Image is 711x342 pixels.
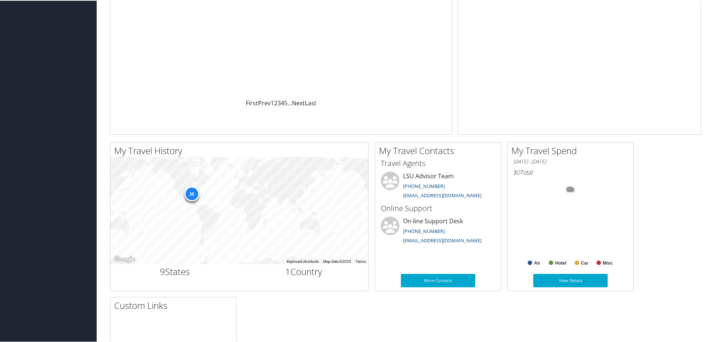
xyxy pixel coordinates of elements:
text: Misc [603,260,613,265]
h6: [DATE] - [DATE] [513,157,628,164]
a: Last [305,98,316,106]
span: … [287,98,292,106]
a: Prev [258,98,271,106]
a: Next [292,98,305,106]
a: [PHONE_NUMBER] [403,182,445,189]
a: First [246,98,258,106]
text: Car [581,260,588,265]
h2: Country [245,265,363,277]
a: [EMAIL_ADDRESS][DOMAIN_NAME] [403,191,482,198]
img: Google [112,254,137,263]
h6: Total [513,167,628,176]
a: 1 [271,98,274,106]
h3: Travel Agents [381,157,495,168]
span: 9 [160,265,165,277]
text: Hotel [555,260,566,265]
h2: My Travel Contacts [379,144,501,156]
a: [PHONE_NUMBER] [403,227,445,234]
a: Terms (opens in new tab) [355,259,366,263]
text: Air [534,260,540,265]
h3: Online Support [381,202,495,213]
li: LSU Advisor Team [377,171,499,201]
a: [EMAIL_ADDRESS][DOMAIN_NAME] [403,236,482,243]
li: On-line Support Desk [377,216,499,246]
h2: My Travel History [114,144,368,156]
tspan: 0% [567,187,573,191]
button: Keyboard shortcuts [287,258,319,263]
h2: Custom Links [114,298,236,311]
a: 5 [284,98,287,106]
a: 2 [274,98,277,106]
a: 3 [277,98,281,106]
h2: My Travel Spend [511,144,633,156]
a: View Details [533,273,608,287]
span: 1 [285,265,290,277]
a: Open this area in Google Maps (opens a new window) [112,254,137,263]
span: $0 [513,167,520,176]
span: Map data ©2025 [323,259,351,263]
div: 36 [184,186,199,201]
h2: States [116,265,234,277]
a: More Contacts [401,273,475,287]
a: 4 [281,98,284,106]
